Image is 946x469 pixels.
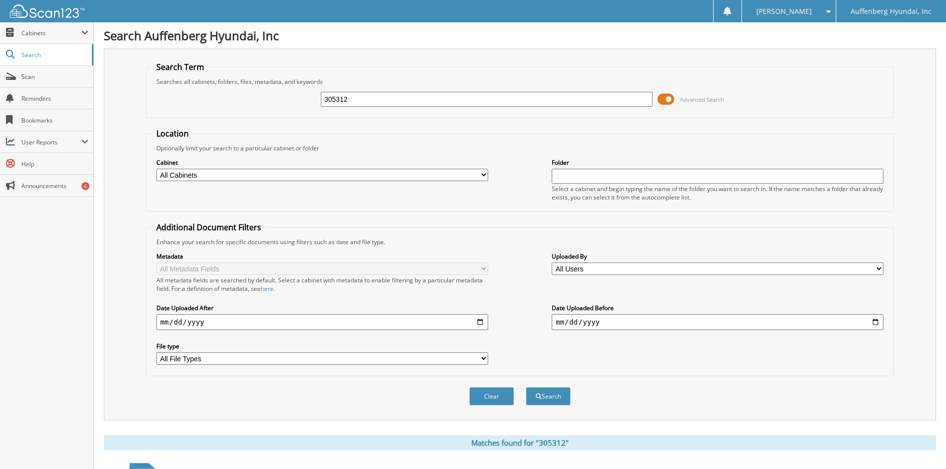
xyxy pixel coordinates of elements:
legend: Search Term [151,62,209,72]
legend: Additional Document Filters [151,222,266,233]
div: All metadata fields are searched by default. Select a cabinet with metadata to enable filtering b... [156,276,488,293]
label: Uploaded By [552,252,883,261]
span: Cabinets [21,29,81,37]
span: Bookmarks [21,116,88,125]
label: File type [156,342,488,350]
span: Scan [21,72,88,81]
input: end [552,314,883,330]
span: Reminders [21,94,88,103]
label: Metadata [156,252,488,261]
span: Advanced Search [680,96,724,103]
a: here [261,284,274,293]
label: Folder [552,158,883,167]
span: Help [21,160,88,168]
span: [PERSON_NAME] [756,8,812,14]
h1: Search Auffenberg Hyundai, Inc [104,27,936,44]
label: Date Uploaded Before [552,304,883,312]
div: 6 [81,182,89,190]
div: Enhance your search for specific documents using filters such as date and file type. [151,238,888,246]
div: Optionally limit your search to a particular cabinet or folder [151,144,888,152]
div: Searches all cabinets, folders, files, metadata, and keywords [151,77,888,86]
div: Matches found for "305312" [104,435,936,450]
label: Cabinet [156,158,488,167]
input: start [156,314,488,330]
label: Date Uploaded After [156,304,488,312]
span: User Reports [21,138,81,146]
span: Announcements [21,182,88,190]
div: Select a cabinet and begin typing the name of the folder you want to search in. If the name match... [552,185,883,201]
button: Clear [469,387,514,405]
button: Search [526,387,571,405]
span: Auffenberg Hyundai, Inc [851,8,932,14]
img: scan123-logo-white.svg [10,4,84,18]
span: Search [21,51,87,59]
legend: Location [151,128,194,139]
